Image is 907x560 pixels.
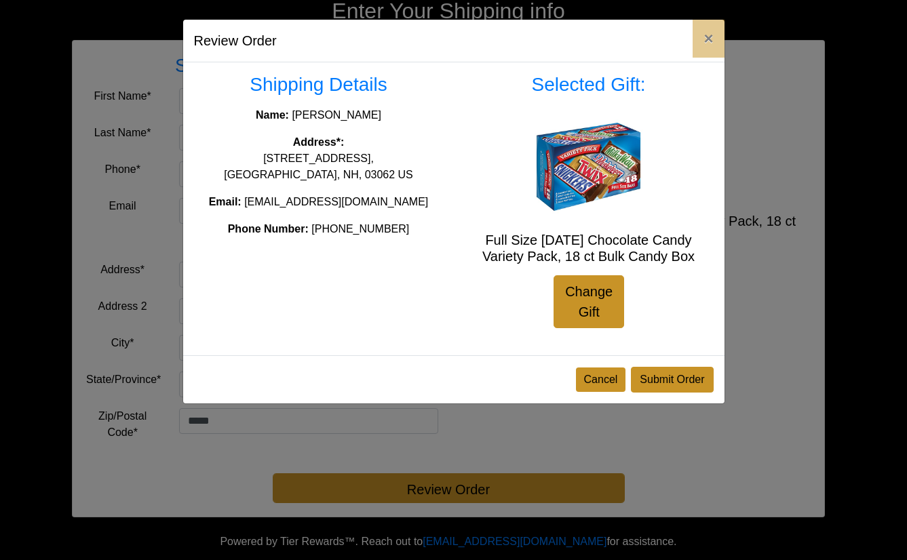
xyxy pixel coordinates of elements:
[194,73,444,96] h3: Shipping Details
[224,153,413,180] span: [STREET_ADDRESS], [GEOGRAPHIC_DATA], NH, 03062 US
[464,73,714,96] h3: Selected Gift:
[292,109,381,121] span: [PERSON_NAME]
[256,109,289,121] strong: Name:
[228,223,309,235] strong: Phone Number:
[464,232,714,264] h5: Full Size [DATE] Chocolate Candy Variety Pack, 18 ct Bulk Candy Box
[631,367,713,393] button: Submit Order
[293,136,345,148] strong: Address*:
[311,223,409,235] span: [PHONE_NUMBER]
[576,367,626,392] button: Cancel
[535,113,643,221] img: Full Size Halloween Chocolate Candy Variety Pack, 18 ct Bulk Candy Box
[209,196,242,207] strong: Email:
[703,29,713,47] span: ×
[693,20,724,58] button: Close
[554,275,624,328] a: Change Gift
[194,31,277,51] h5: Review Order
[244,196,428,207] span: [EMAIL_ADDRESS][DOMAIN_NAME]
